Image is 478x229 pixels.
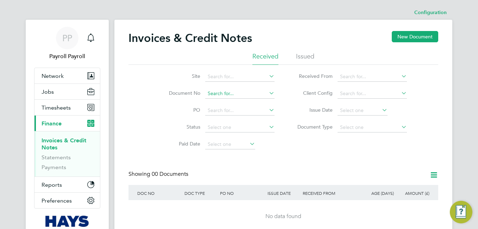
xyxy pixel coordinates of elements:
span: PP [62,33,72,43]
input: Select one [338,106,388,116]
label: Client Config [292,90,333,96]
h2: Invoices & Credit Notes [128,31,252,45]
label: Status [160,124,200,130]
label: PO [160,107,200,113]
label: Site [160,73,200,79]
li: Configuration [414,6,447,20]
span: 00 Documents [152,171,188,178]
input: Search for... [338,89,407,99]
label: Document Type [292,124,333,130]
li: Issued [296,52,314,65]
button: New Document [392,31,438,42]
div: No data found [136,213,431,220]
a: Payments [42,164,66,171]
img: hays-logo-retina.png [45,216,89,227]
button: Network [34,68,100,83]
div: AGE (DAYS) [360,185,396,201]
span: Preferences [42,197,72,204]
input: Select one [338,123,407,132]
input: Search for... [205,106,275,116]
a: PPPayroll Payroll [34,27,100,61]
button: Timesheets [34,100,100,115]
div: RECEIVED FROM [301,185,360,201]
button: Engage Resource Center [450,201,472,223]
input: Search for... [338,72,407,82]
input: Select one [205,140,255,149]
span: Finance [42,120,62,127]
a: Invoices & Credit Notes [42,137,86,151]
a: Go to home page [34,216,100,227]
div: AMOUNT (£) [396,185,431,201]
span: Reports [42,181,62,188]
button: Jobs [34,84,100,99]
a: Statements [42,154,71,161]
span: Timesheets [42,104,71,111]
label: Issue Date [292,107,333,113]
span: Jobs [42,88,54,95]
label: Paid Date [160,141,200,147]
div: DOC NO [136,185,183,201]
button: Reports [34,177,100,192]
input: Search for... [205,72,275,82]
div: Showing [128,171,190,178]
div: Finance [34,131,100,177]
button: Finance [34,116,100,131]
button: Preferences [34,193,100,208]
span: Network [42,73,64,79]
li: Received [252,52,278,65]
label: Received From [292,73,333,79]
div: PO NO [218,185,265,201]
div: DOC TYPE [183,185,218,201]
label: Document No [160,90,200,96]
span: Payroll Payroll [34,52,100,61]
input: Search for... [205,89,275,99]
input: Select one [205,123,275,132]
div: ISSUE DATE [266,185,301,201]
